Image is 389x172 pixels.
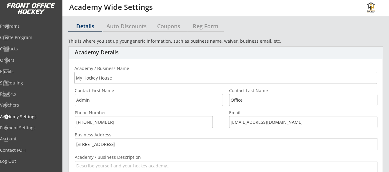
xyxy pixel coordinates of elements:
input: Contact Name [75,94,223,106]
div: Reg Form [187,23,224,29]
div: Email [229,111,291,115]
div: Business Address [75,133,136,137]
div: Auto Discounts [103,23,150,29]
div: Academy Details [75,49,162,56]
input: Address (street, city, state) [75,138,377,150]
div: Academy / Business Description [75,155,151,159]
div: Details [68,23,102,29]
div: Contact First Name [75,88,129,93]
input: Academy Name [74,72,377,84]
input: Contact Name [229,94,377,106]
div: Coupons [150,23,187,29]
input: Email [229,116,377,128]
div: Phone Number [75,111,136,115]
div: Academy / Business Name [74,66,151,71]
input: Phone Number [75,116,213,128]
div: Contact Last Name [229,88,283,93]
div: This is where you set up your generic information, such as business name, waiver, business email,... [68,38,383,44]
